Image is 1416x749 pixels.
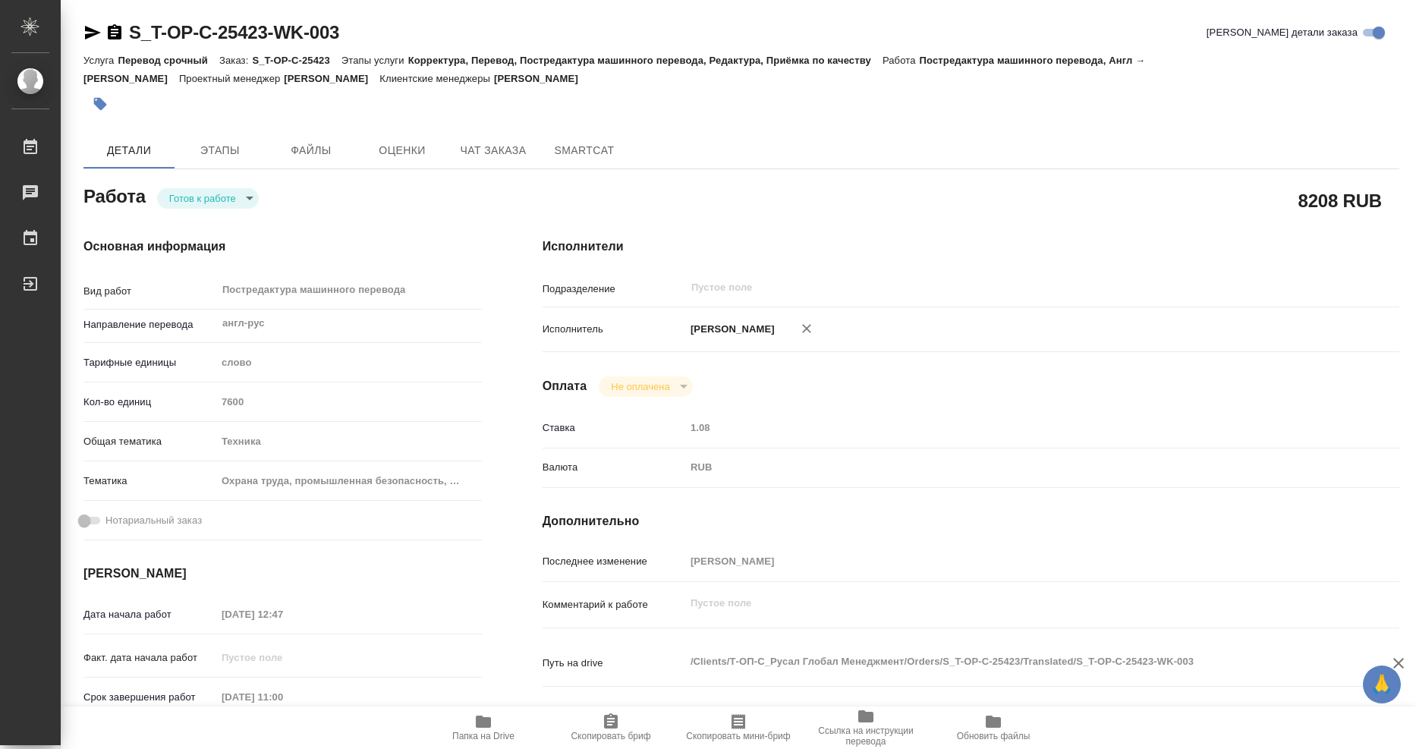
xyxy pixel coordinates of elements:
[83,650,216,666] p: Факт. дата начала работ
[543,282,685,297] p: Подразделение
[543,377,587,395] h4: Оплата
[606,380,674,393] button: Не оплачена
[83,284,216,299] p: Вид работ
[957,731,1031,741] span: Обновить файлы
[420,707,547,749] button: Папка на Drive
[252,55,341,66] p: S_T-OP-C-25423
[216,429,482,455] div: Техника
[543,597,685,612] p: Комментарий к работе
[105,513,202,528] span: Нотариальный заказ
[1363,666,1401,703] button: 🙏
[165,192,241,205] button: Готов к работе
[452,731,514,741] span: Папка на Drive
[457,141,530,160] span: Чат заказа
[118,55,219,66] p: Перевод срочный
[83,55,118,66] p: Услуга
[543,238,1399,256] h4: Исполнители
[157,188,259,209] div: Готов к работе
[543,460,685,475] p: Валюта
[543,420,685,436] p: Ставка
[83,87,117,121] button: Добавить тэг
[83,434,216,449] p: Общая тематика
[83,317,216,332] p: Направление перевода
[216,391,482,413] input: Пустое поле
[83,474,216,489] p: Тематика
[129,22,339,42] a: S_T-OP-C-25423-WK-003
[811,725,920,747] span: Ссылка на инструкции перевода
[83,565,482,583] h4: [PERSON_NAME]
[685,417,1328,439] input: Пустое поле
[685,322,775,337] p: [PERSON_NAME]
[1207,25,1358,40] span: [PERSON_NAME] детали заказа
[790,312,823,345] button: Удалить исполнителя
[179,73,284,84] p: Проектный менеджер
[548,141,621,160] span: SmartCat
[685,649,1328,675] textarea: /Clients/Т-ОП-С_Русал Глобал Менеджмент/Orders/S_T-OP-C-25423/Translated/S_T-OP-C-25423-WK-003
[930,707,1057,749] button: Обновить файлы
[83,24,102,42] button: Скопировать ссылку для ЯМессенджера
[216,468,482,494] div: Охрана труда, промышленная безопасность, экология и стандартизация
[685,455,1328,480] div: RUB
[675,707,802,749] button: Скопировать мини-бриф
[543,554,685,569] p: Последнее изменение
[547,707,675,749] button: Скопировать бриф
[690,279,1292,297] input: Пустое поле
[599,376,692,397] div: Готов к работе
[571,731,650,741] span: Скопировать бриф
[83,181,146,209] h2: Работа
[543,512,1399,530] h4: Дополнительно
[284,73,379,84] p: [PERSON_NAME]
[543,656,685,671] p: Путь на drive
[408,55,883,66] p: Корректура, Перевод, Постредактура машинного перевода, Редактура, Приёмка по качеству
[543,322,685,337] p: Исполнитель
[494,73,590,84] p: [PERSON_NAME]
[219,55,252,66] p: Заказ:
[83,238,482,256] h4: Основная информация
[93,141,165,160] span: Детали
[216,350,482,376] div: слово
[802,707,930,749] button: Ссылка на инструкции перевода
[686,731,790,741] span: Скопировать мини-бриф
[366,141,439,160] span: Оценки
[216,686,349,708] input: Пустое поле
[105,24,124,42] button: Скопировать ссылку
[216,603,349,625] input: Пустое поле
[83,395,216,410] p: Кол-во единиц
[184,141,256,160] span: Этапы
[216,647,349,669] input: Пустое поле
[1298,187,1382,213] h2: 8208 RUB
[685,550,1328,572] input: Пустое поле
[1369,669,1395,700] span: 🙏
[83,607,216,622] p: Дата начала работ
[341,55,408,66] p: Этапы услуги
[83,690,216,705] p: Срок завершения работ
[275,141,348,160] span: Файлы
[883,55,920,66] p: Работа
[379,73,494,84] p: Клиентские менеджеры
[83,355,216,370] p: Тарифные единицы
